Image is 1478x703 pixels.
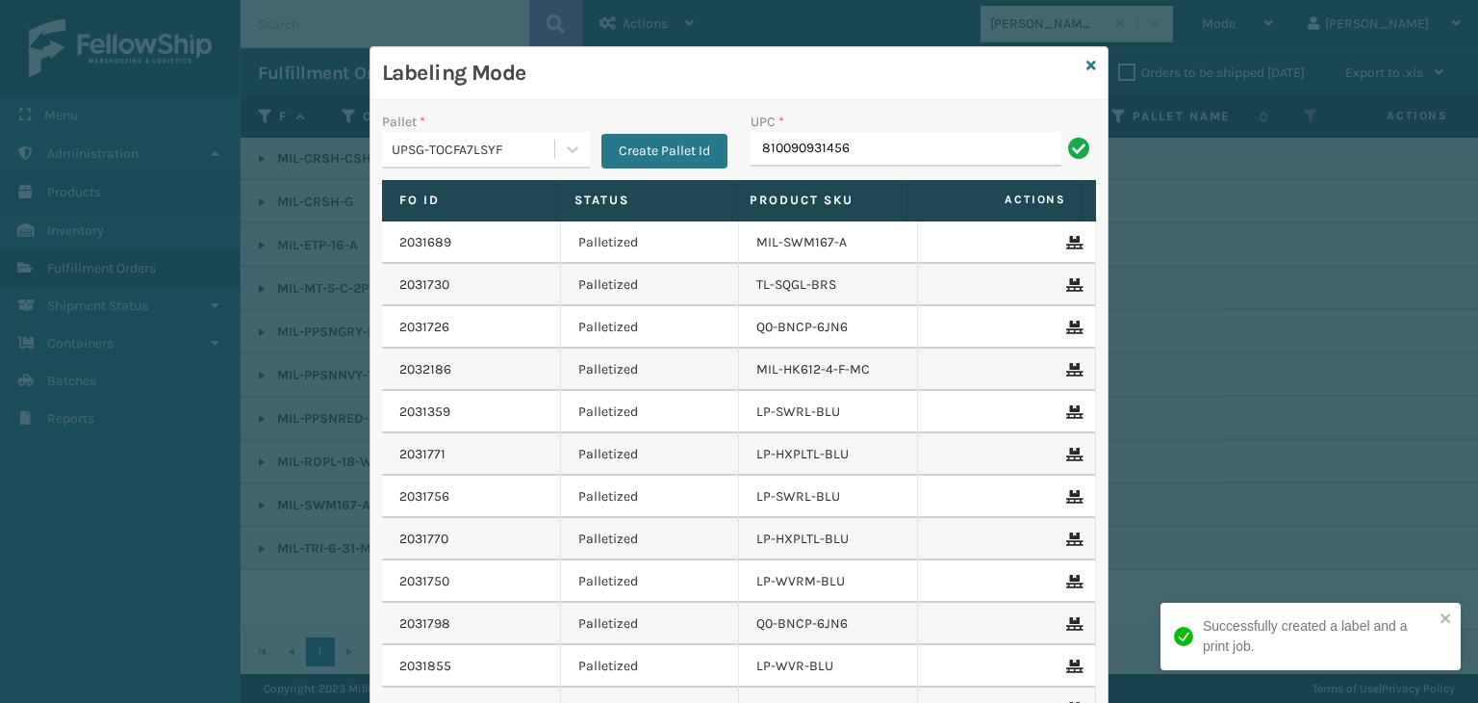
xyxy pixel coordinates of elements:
[1066,533,1078,546] i: Remove From Pallet
[750,192,889,209] label: Product SKU
[1066,236,1078,249] i: Remove From Pallet
[1066,278,1078,292] i: Remove From Pallet
[561,306,740,349] td: Palletized
[561,433,740,476] td: Palletized
[399,614,450,634] a: 2031798
[399,657,451,676] a: 2031855
[382,112,425,132] label: Pallet
[382,59,1079,88] h3: Labeling Mode
[561,560,740,603] td: Palletized
[399,572,449,591] a: 2031750
[1066,490,1078,504] i: Remove From Pallet
[739,306,918,349] td: Q0-BNCP-6JN6
[739,518,918,560] td: LP-HXPLTL-BLU
[561,603,740,645] td: Palletized
[399,275,449,295] a: 2031730
[561,476,740,518] td: Palletized
[1203,616,1434,657] div: Successfully created a label and a print job.
[399,192,539,209] label: Fo Id
[399,445,446,464] a: 2031771
[601,134,727,169] button: Create Pallet Id
[399,233,451,252] a: 2031689
[1440,611,1453,629] button: close
[399,487,449,507] a: 2031756
[399,403,450,422] a: 2031359
[739,349,918,391] td: MIL-HK612-4-F-MC
[1066,321,1078,334] i: Remove From Pallet
[399,318,449,337] a: 2031726
[574,192,714,209] label: Status
[1066,575,1078,588] i: Remove From Pallet
[739,391,918,433] td: LP-SWRL-BLU
[561,518,740,560] td: Palletized
[561,349,740,391] td: Palletized
[1066,363,1078,377] i: Remove From Pallet
[392,140,556,160] div: UPSG-TOCFA7LSYF
[561,221,740,264] td: Palletized
[913,184,1078,216] span: Actions
[739,264,918,306] td: TL-SQGL-BRS
[739,560,918,603] td: LP-WVRM-BLU
[561,645,740,688] td: Palletized
[561,391,740,433] td: Palletized
[1066,617,1078,631] i: Remove From Pallet
[1066,405,1078,419] i: Remove From Pallet
[399,360,451,379] a: 2032186
[1066,660,1078,673] i: Remove From Pallet
[399,530,448,549] a: 2031770
[739,603,918,645] td: Q0-BNCP-6JN6
[751,112,784,132] label: UPC
[739,645,918,688] td: LP-WVR-BLU
[739,433,918,476] td: LP-HXPLTL-BLU
[561,264,740,306] td: Palletized
[739,476,918,518] td: LP-SWRL-BLU
[739,221,918,264] td: MIL-SWM167-A
[1066,448,1078,461] i: Remove From Pallet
